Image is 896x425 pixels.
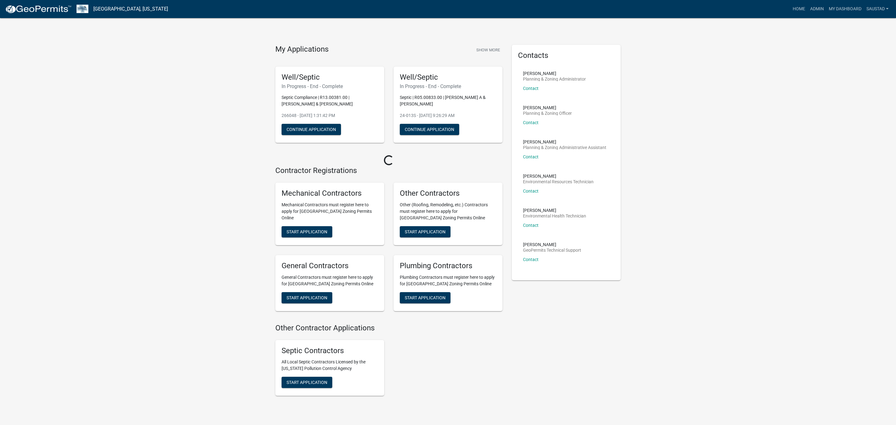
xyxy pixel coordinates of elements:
[400,112,496,119] p: 24-013S - [DATE] 9:26:29 AM
[523,257,539,262] a: Contact
[826,3,864,15] a: My Dashboard
[282,124,341,135] button: Continue Application
[523,86,539,91] a: Contact
[400,292,450,303] button: Start Application
[523,145,606,150] p: Planning & Zoning Administrative Assistant
[523,189,539,194] a: Contact
[275,45,329,54] h4: My Applications
[400,73,496,82] h5: Well/Septic
[287,229,327,234] span: Start Application
[282,359,378,372] p: All Local Septic Contractors Licensed by the [US_STATE] Pollution Control Agency
[282,189,378,198] h5: Mechanical Contractors
[275,166,502,175] h4: Contractor Registrations
[523,242,581,247] p: [PERSON_NAME]
[523,71,586,76] p: [PERSON_NAME]
[282,261,378,270] h5: General Contractors
[523,120,539,125] a: Contact
[523,140,606,144] p: [PERSON_NAME]
[282,73,378,82] h5: Well/Septic
[405,229,446,234] span: Start Application
[287,295,327,300] span: Start Application
[523,223,539,228] a: Contact
[400,94,496,107] p: Septic | R05.00833.00 | [PERSON_NAME] A & [PERSON_NAME]
[282,94,378,107] p: Septic Compliance | R13.00381.00 | [PERSON_NAME] & [PERSON_NAME]
[400,274,496,287] p: Plumbing Contractors must register here to apply for [GEOGRAPHIC_DATA] Zoning Permits Online
[790,3,808,15] a: Home
[518,51,614,60] h5: Contacts
[282,292,332,303] button: Start Application
[400,83,496,89] h6: In Progress - End - Complete
[275,324,502,401] wm-workflow-list-section: Other Contractor Applications
[282,377,332,388] button: Start Application
[400,124,459,135] button: Continue Application
[282,202,378,221] p: Mechanical Contractors must register here to apply for [GEOGRAPHIC_DATA] Zoning Permits Online
[400,202,496,221] p: Other (Roofing, Remodeling, etc.) Contractors must register here to apply for [GEOGRAPHIC_DATA] Z...
[405,295,446,300] span: Start Application
[523,248,581,252] p: GeoPermits Technical Support
[400,261,496,270] h5: Plumbing Contractors
[808,3,826,15] a: Admin
[400,226,450,237] button: Start Application
[282,274,378,287] p: General Contractors must register here to apply for [GEOGRAPHIC_DATA] Zoning Permits Online
[523,180,594,184] p: Environmental Resources Technician
[523,174,594,178] p: [PERSON_NAME]
[93,4,168,14] a: [GEOGRAPHIC_DATA], [US_STATE]
[77,5,88,13] img: Wabasha County, Minnesota
[474,45,502,55] button: Show More
[523,208,586,213] p: [PERSON_NAME]
[287,380,327,385] span: Start Application
[523,77,586,81] p: Planning & Zoning Administrator
[523,105,572,110] p: [PERSON_NAME]
[282,226,332,237] button: Start Application
[864,3,891,15] a: saustad
[400,189,496,198] h5: Other Contractors
[523,154,539,159] a: Contact
[275,324,502,333] h4: Other Contractor Applications
[282,346,378,355] h5: Septic Contractors
[523,214,586,218] p: Environmental Health Technician
[523,111,572,115] p: Planning & Zoning Officer
[282,112,378,119] p: 266048 - [DATE] 1:31:42 PM
[282,83,378,89] h6: In Progress - End - Complete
